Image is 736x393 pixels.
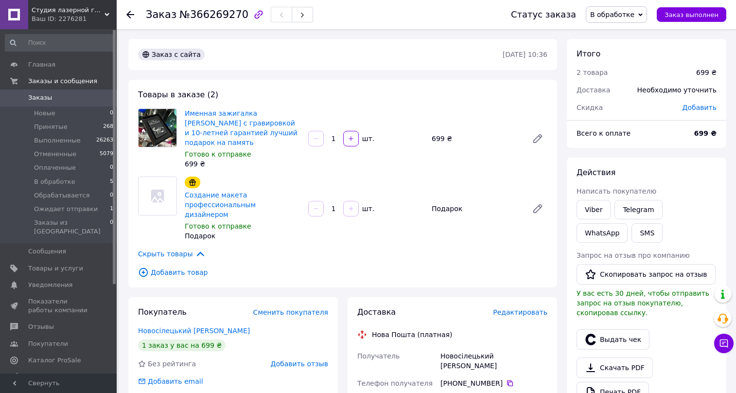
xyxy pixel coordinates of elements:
[185,222,251,230] span: Готово к отправке
[28,373,64,381] span: Аналитика
[696,68,717,77] div: 699 ₴
[32,6,105,15] span: Студия лазерной гравировки
[577,251,690,259] span: Запрос на отзыв про компанию
[577,187,656,195] span: Написать покупателю
[146,9,176,20] span: Заказ
[138,267,547,278] span: Добавить товар
[590,11,634,18] span: В обработке
[28,339,68,348] span: Покупатели
[96,136,113,145] span: 26263
[577,69,608,76] span: 2 товара
[185,191,256,218] a: Создание макета профессиональным дизайнером
[28,60,55,69] span: Главная
[357,307,396,317] span: Доставка
[694,129,717,137] b: 699 ₴
[528,199,547,218] a: Редактировать
[138,249,206,259] span: Скрыть товары
[110,178,113,186] span: 5
[34,150,76,159] span: Отмененные
[271,360,328,368] span: Добавить отзыв
[185,109,298,146] a: Именная зажигалка [PERSON_NAME] с гравировкой и 10-летней гарантией лучший подарок на память
[511,10,576,19] div: Статус заказа
[28,356,81,365] span: Каталог ProSale
[34,218,110,236] span: Заказы из [GEOGRAPHIC_DATA]
[5,34,114,52] input: Поиск
[34,109,55,118] span: Новые
[34,136,81,145] span: Выполненные
[34,178,75,186] span: В обработке
[577,289,709,317] span: У вас есть 30 дней, чтобы отправить запрос на отзыв покупателю, скопировав ссылку.
[369,330,455,339] div: Нова Пошта (платная)
[28,77,97,86] span: Заказы и сообщения
[440,378,547,388] div: [PHONE_NUMBER]
[357,379,433,387] span: Телефон получателя
[110,109,113,118] span: 0
[179,9,248,20] span: №366269270
[100,150,113,159] span: 5079
[577,129,631,137] span: Всего к оплате
[714,334,734,353] button: Чат с покупателем
[503,51,547,58] time: [DATE] 10:36
[577,200,611,219] a: Viber
[34,163,76,172] span: Оплаченные
[357,352,400,360] span: Получатель
[137,376,204,386] div: Добавить email
[28,281,72,289] span: Уведомления
[147,376,204,386] div: Добавить email
[28,93,52,102] span: Заказы
[577,49,600,58] span: Итого
[577,357,653,378] a: Скачать PDF
[577,223,628,243] a: WhatsApp
[631,223,663,243] button: SMS
[253,308,328,316] span: Сменить покупателя
[665,11,718,18] span: Заказ выполнен
[32,15,117,23] div: Ваш ID: 2276281
[528,129,547,148] a: Редактировать
[28,297,90,315] span: Показатели работы компании
[360,204,375,214] div: шт.
[438,347,549,375] div: Новосілецький [PERSON_NAME]
[428,202,524,215] div: Подарок
[126,10,134,19] div: Вернуться назад
[110,205,113,214] span: 1
[139,109,176,147] img: Именная зажигалка Zippo с гравировкой и 10-летней гарантией лучший подарок на память
[428,132,524,145] div: 699 ₴
[138,307,187,317] span: Покупатель
[683,104,717,111] span: Добавить
[28,322,54,331] span: Отзывы
[657,7,726,22] button: Заказ выполнен
[28,247,66,256] span: Сообщения
[28,264,83,273] span: Товары и услуги
[185,159,300,169] div: 699 ₴
[34,205,98,214] span: Ожидает отправки
[148,360,196,368] span: Без рейтинга
[577,104,603,111] span: Скидка
[493,308,547,316] span: Редактировать
[138,327,250,335] a: Новосілецький [PERSON_NAME]
[185,150,251,158] span: Готово к отправке
[103,123,113,131] span: 268
[614,200,662,219] a: Telegram
[110,163,113,172] span: 0
[631,79,722,101] div: Необходимо уточнить
[138,49,205,60] div: Заказ с сайта
[577,168,615,177] span: Действия
[34,123,68,131] span: Принятые
[138,90,218,99] span: Товары в заказе (2)
[34,191,89,200] span: Обрабатывается
[110,191,113,200] span: 0
[138,339,226,351] div: 1 заказ у вас на 699 ₴
[185,231,300,241] div: Подарок
[577,264,716,285] button: Скопировать запрос на отзыв
[360,134,375,143] div: шт.
[577,329,649,350] button: Выдать чек
[577,86,610,94] span: Доставка
[110,218,113,236] span: 0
